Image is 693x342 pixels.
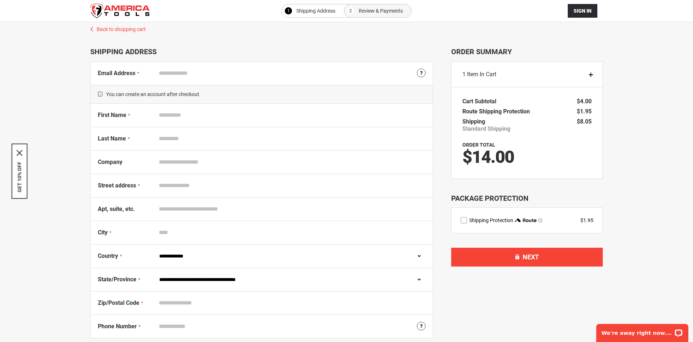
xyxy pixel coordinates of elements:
[287,7,290,15] span: 1
[580,217,593,224] div: $1.95
[98,112,126,118] span: First Name
[98,205,135,212] span: Apt, suite, etc.
[469,217,513,223] span: Shipping Protection
[577,118,592,125] span: $8.05
[568,4,597,18] button: Sign In
[451,248,603,267] button: Next
[90,4,150,18] img: America Tools
[462,147,514,167] span: $14.00
[462,118,485,125] span: Shipping
[91,85,433,104] span: You can create an account after checkout.
[90,4,150,18] a: store logo
[98,229,108,236] span: City
[98,70,135,77] span: Email Address
[467,71,496,78] span: Item in Cart
[574,8,592,14] span: Sign In
[98,323,137,330] span: Phone Number
[462,142,495,148] strong: Order Total
[462,107,533,117] th: Route Shipping Protection
[462,125,510,133] span: Standard Shipping
[98,276,136,283] span: State/Province
[17,150,22,156] button: Close
[577,98,592,105] span: $4.00
[451,193,603,204] div: Package Protection
[577,108,592,115] span: $1.95
[98,182,136,189] span: Street address
[90,47,433,56] div: Shipping Address
[296,7,335,15] span: Shipping Address
[98,299,139,306] span: Zip/Postal Code
[359,7,403,15] span: Review & Payments
[98,252,118,259] span: Country
[451,47,603,56] span: Order Summary
[461,217,593,224] div: route shipping protection selector element
[17,161,22,192] button: GET 10% OFF
[349,7,352,15] span: 2
[523,253,539,261] span: Next
[98,135,126,142] span: Last Name
[592,319,693,342] iframe: LiveChat chat widget
[98,159,122,165] span: Company
[538,218,542,222] span: Learn more
[462,71,466,78] span: 1
[83,22,610,33] a: Back to shopping cart
[17,150,22,156] svg: close icon
[462,96,500,107] th: Cart Subtotal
